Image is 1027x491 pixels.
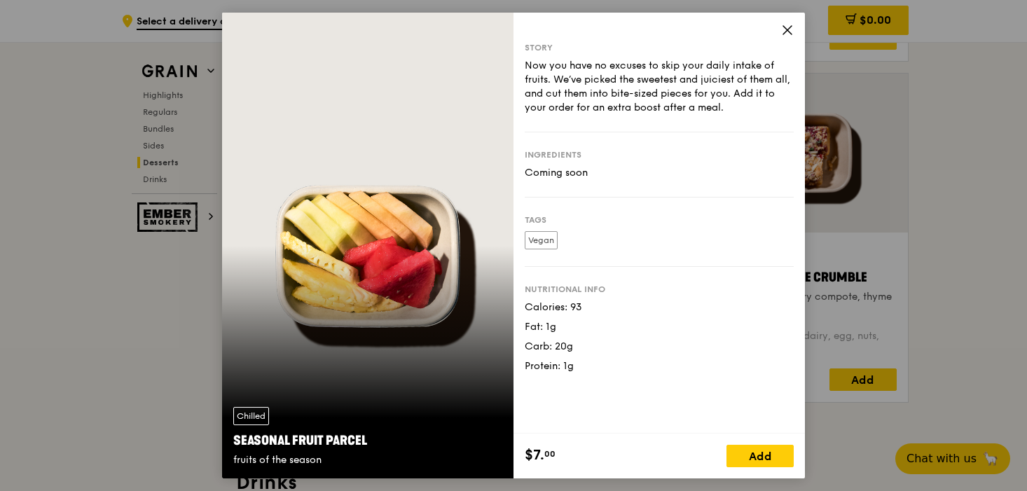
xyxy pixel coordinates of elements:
div: Story [525,42,794,53]
div: Calories: 93 [525,300,794,314]
label: Vegan [525,231,558,249]
div: Carb: 20g [525,340,794,354]
div: Chilled [233,407,269,425]
div: Ingredients [525,149,794,160]
div: fruits of the season [233,453,502,467]
div: Now you have no excuses to skip your daily intake of fruits. We’ve picked the sweetest and juicie... [525,59,794,115]
div: Add [726,445,794,467]
div: Seasonal Fruit Parcel [233,431,502,450]
span: $7. [525,445,544,466]
span: 00 [544,448,556,459]
div: Fat: 1g [525,320,794,334]
div: Protein: 1g [525,359,794,373]
div: Nutritional info [525,284,794,295]
div: Tags [525,214,794,226]
div: Coming soon [525,166,794,180]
